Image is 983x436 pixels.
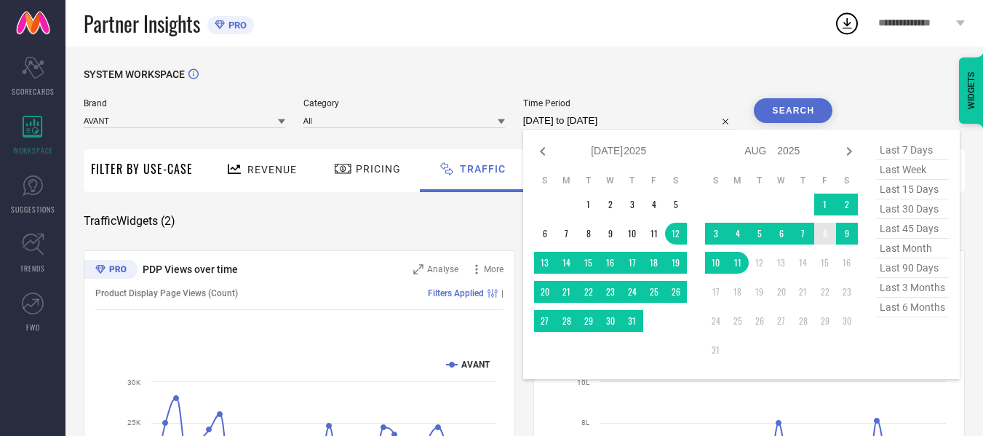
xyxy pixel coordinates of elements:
[643,281,665,303] td: Fri Jul 25 2025
[578,281,600,303] td: Tue Jul 22 2025
[749,175,771,186] th: Tuesday
[814,252,836,274] td: Fri Aug 15 2025
[621,194,643,215] td: Thu Jul 03 2025
[578,223,600,245] td: Tue Jul 08 2025
[834,10,860,36] div: Open download list
[84,98,285,108] span: Brand
[771,223,792,245] td: Wed Aug 06 2025
[876,219,949,239] span: last 45 days
[581,419,590,427] text: 8L
[356,163,401,175] span: Pricing
[665,223,687,245] td: Sat Jul 12 2025
[428,288,484,298] span: Filters Applied
[792,281,814,303] td: Thu Aug 21 2025
[836,252,858,274] td: Sat Aug 16 2025
[876,140,949,160] span: last 7 days
[643,223,665,245] td: Fri Jul 11 2025
[523,98,736,108] span: Time Period
[127,378,141,387] text: 30K
[556,175,578,186] th: Monday
[643,175,665,186] th: Friday
[705,252,727,274] td: Sun Aug 10 2025
[792,252,814,274] td: Thu Aug 14 2025
[771,252,792,274] td: Wed Aug 13 2025
[792,223,814,245] td: Thu Aug 07 2025
[705,281,727,303] td: Sun Aug 17 2025
[460,163,506,175] span: Traffic
[705,175,727,186] th: Sunday
[484,264,504,274] span: More
[727,223,749,245] td: Mon Aug 04 2025
[621,252,643,274] td: Thu Jul 17 2025
[13,145,53,156] span: WORKSPACE
[621,310,643,332] td: Thu Jul 31 2025
[225,20,247,31] span: PRO
[727,252,749,274] td: Mon Aug 11 2025
[84,9,200,39] span: Partner Insights
[749,252,771,274] td: Tue Aug 12 2025
[578,252,600,274] td: Tue Jul 15 2025
[11,204,55,215] span: SUGGESTIONS
[556,223,578,245] td: Mon Jul 07 2025
[600,252,621,274] td: Wed Jul 16 2025
[501,288,504,298] span: |
[665,194,687,215] td: Sat Jul 05 2025
[840,143,858,160] div: Next month
[814,310,836,332] td: Fri Aug 29 2025
[621,175,643,186] th: Thursday
[876,298,949,317] span: last 6 months
[427,264,458,274] span: Analyse
[814,223,836,245] td: Fri Aug 08 2025
[577,378,590,387] text: 10L
[814,194,836,215] td: Fri Aug 01 2025
[95,288,238,298] span: Product Display Page Views (Count)
[814,175,836,186] th: Friday
[771,175,792,186] th: Wednesday
[836,281,858,303] td: Sat Aug 23 2025
[665,252,687,274] td: Sat Jul 19 2025
[600,223,621,245] td: Wed Jul 09 2025
[91,160,193,178] span: Filter By Use-Case
[578,175,600,186] th: Tuesday
[26,322,40,333] span: FWD
[523,112,736,130] input: Select time period
[247,164,297,175] span: Revenue
[771,310,792,332] td: Wed Aug 27 2025
[836,310,858,332] td: Sat Aug 30 2025
[12,86,55,97] span: SCORECARDS
[461,360,490,370] text: AVANT
[705,223,727,245] td: Sun Aug 03 2025
[534,143,552,160] div: Previous month
[749,281,771,303] td: Tue Aug 19 2025
[600,194,621,215] td: Wed Jul 02 2025
[534,281,556,303] td: Sun Jul 20 2025
[413,264,423,274] svg: Zoom
[84,260,138,282] div: Premium
[814,281,836,303] td: Fri Aug 22 2025
[534,252,556,274] td: Sun Jul 13 2025
[665,281,687,303] td: Sat Jul 26 2025
[836,194,858,215] td: Sat Aug 02 2025
[556,281,578,303] td: Mon Jul 21 2025
[749,310,771,332] td: Tue Aug 26 2025
[876,258,949,278] span: last 90 days
[792,310,814,332] td: Thu Aug 28 2025
[578,194,600,215] td: Tue Jul 01 2025
[556,310,578,332] td: Mon Jul 28 2025
[600,310,621,332] td: Wed Jul 30 2025
[705,339,727,361] td: Sun Aug 31 2025
[876,199,949,219] span: last 30 days
[621,223,643,245] td: Thu Jul 10 2025
[876,180,949,199] span: last 15 days
[876,278,949,298] span: last 3 months
[876,239,949,258] span: last month
[303,98,505,108] span: Category
[534,223,556,245] td: Sun Jul 06 2025
[754,98,832,123] button: Search
[600,281,621,303] td: Wed Jul 23 2025
[643,252,665,274] td: Fri Jul 18 2025
[749,223,771,245] td: Tue Aug 05 2025
[84,68,185,80] span: SYSTEM WORKSPACE
[836,175,858,186] th: Saturday
[792,175,814,186] th: Thursday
